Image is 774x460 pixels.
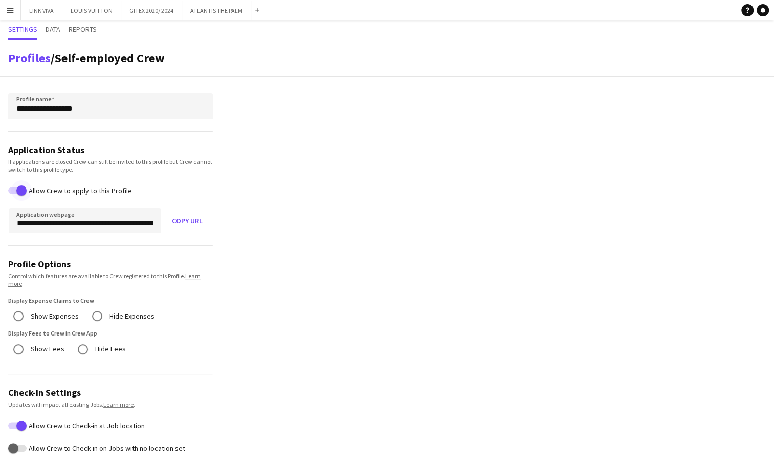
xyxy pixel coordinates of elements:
[27,186,132,195] label: Allow Crew to apply to this Profile
[93,341,126,357] label: Hide Fees
[8,26,37,33] span: Settings
[27,421,145,429] label: Allow Crew to Check-in at Job location
[182,1,251,20] button: ATLANTIS THE PALM
[8,272,213,287] div: Control which features are available to Crew registered to this Profile. .
[8,258,213,270] h3: Profile Options
[8,272,201,287] a: Learn more
[21,1,62,20] button: LINK VIVA
[8,401,213,408] div: Updates will impact all existing Jobs. .
[55,50,165,66] span: Self-employed Crew
[8,158,213,173] div: If applications are closed Crew can still be invited to this profile but Crew cannot switch to th...
[46,26,60,33] span: Data
[162,208,213,233] button: Copy URL
[8,144,213,156] h3: Application Status
[29,341,64,357] label: Show Fees
[103,401,134,408] a: Learn more
[29,308,79,324] label: Show Expenses
[8,50,51,66] a: Profiles
[107,308,154,324] label: Hide Expenses
[62,1,121,20] button: LOUIS VUITTON
[121,1,182,20] button: GITEX 2020/ 2024
[8,329,97,337] label: Display Fees to Crew in Crew App
[8,297,94,304] label: Display Expense Claims to Crew
[69,26,97,33] span: Reports
[8,51,165,66] h1: /
[8,387,213,399] h3: Check-In Settings
[27,444,185,452] label: Allow Crew to Check-in on Jobs with no location set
